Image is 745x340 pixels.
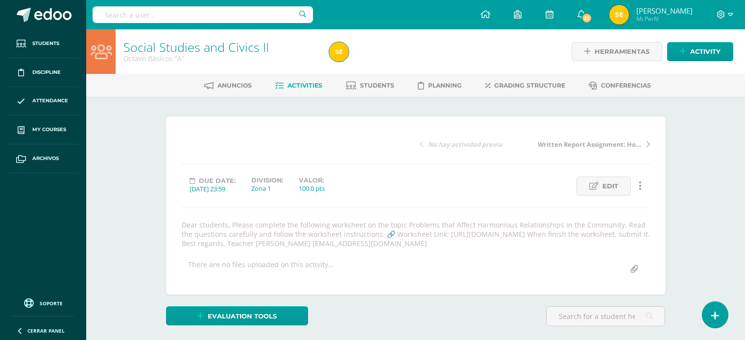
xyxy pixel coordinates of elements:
span: Mi Perfil [636,15,693,23]
span: Cerrar panel [27,327,65,334]
span: My courses [32,126,66,134]
a: Anuncios [204,78,252,93]
span: [PERSON_NAME] [636,6,693,16]
a: Social Studies and Civics II [123,39,269,55]
label: Division: [251,177,283,184]
span: Evaluation tools [208,307,277,325]
span: Anuncios [217,82,252,89]
img: 4e9def19cc85b7c337b3cd984476dcf2.png [609,5,629,24]
a: Attendance [8,87,78,116]
a: Students [346,78,394,93]
span: Attendance [32,97,68,105]
span: Archivos [32,155,59,162]
div: Dear students, Please complete the following worksheet on the topic Problems that Affect Harmonio... [178,220,654,248]
input: Search a user… [93,6,313,23]
input: Search for a student here… [547,307,665,326]
span: Students [360,82,394,89]
span: Herramientas [595,43,649,61]
a: Students [8,29,78,58]
a: Evaluation tools [166,306,308,325]
div: There are no files uploaded on this activity… [188,260,334,279]
a: Herramientas [572,42,662,61]
a: My courses [8,115,78,144]
span: Students [32,40,59,47]
span: 22 [581,13,592,23]
h1: Social Studies and Civics II [123,40,317,54]
span: Soporte [40,300,63,307]
span: Due date: [199,177,236,184]
a: Grading structure [485,78,565,93]
div: Zona 1 [251,184,283,193]
span: Activities [288,82,322,89]
img: 4e9def19cc85b7c337b3cd984476dcf2.png [329,42,349,62]
span: Grading structure [494,82,565,89]
span: Planning [428,82,462,89]
span: Activity [690,43,721,61]
a: Conferencias [589,78,651,93]
div: 100.0 pts [299,184,325,193]
a: Activity [667,42,733,61]
span: Discipline [32,68,61,76]
a: Soporte [12,296,74,309]
div: Octavo Básicos 'A' [123,54,317,63]
span: Written Report Assignment: How Innovation Is Helping Guatemala Grow [538,140,642,149]
div: [DATE] 23:59 [190,184,236,193]
span: Conferencias [601,82,651,89]
span: Edit [602,177,618,195]
a: Discipline [8,58,78,87]
a: Archivos [8,144,78,173]
a: Planning [418,78,462,93]
label: Valor: [299,177,325,184]
a: Written Report Assignment: How Innovation Is Helping Guatemala Grow [535,139,650,149]
a: Activities [275,78,322,93]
